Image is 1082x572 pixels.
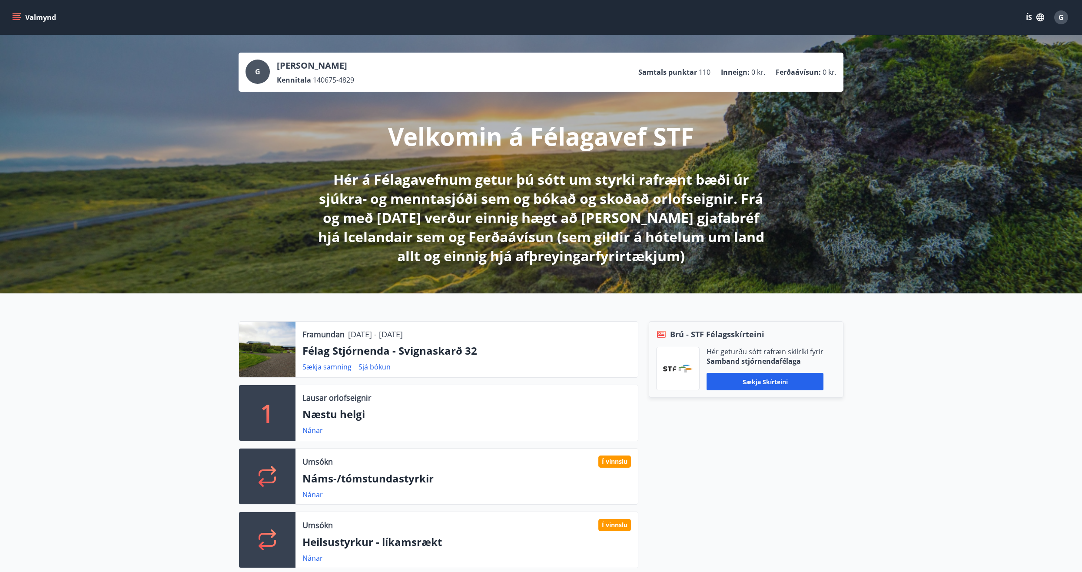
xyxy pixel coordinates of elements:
p: Framundan [302,329,345,340]
p: Félag Stjórnenda - Svignaskarð 32 [302,343,631,358]
img: vjCaq2fThgY3EUYqSgpjEiBg6WP39ov69hlhuPVN.png [663,365,693,372]
span: Brú - STF Félagsskírteini [670,329,764,340]
div: Í vinnslu [598,456,631,468]
p: Umsókn [302,456,333,467]
p: Samtals punktar [638,67,697,77]
a: Sjá bókun [358,362,391,372]
p: Hér á Félagavefnum getur þú sótt um styrki rafrænt bæði úr sjúkra- og menntasjóði sem og bókað og... [312,170,770,266]
button: menu [10,10,60,25]
button: Sækja skírteini [707,373,823,390]
p: Umsókn [302,519,333,531]
span: 140675-4829 [313,75,354,85]
a: Nánar [302,426,323,435]
p: Kennitala [277,75,311,85]
a: Nánar [302,553,323,563]
p: Heilsustyrkur - líkamsrækt [302,535,631,549]
p: Hér geturðu sótt rafræn skilríki fyrir [707,347,823,356]
div: Í vinnslu [598,519,631,531]
button: ÍS [1021,10,1049,25]
a: Sækja samning [302,362,352,372]
span: 0 kr. [823,67,836,77]
p: Næstu helgi [302,407,631,422]
span: 110 [699,67,710,77]
span: 0 kr. [751,67,765,77]
p: Inneign : [721,67,750,77]
span: G [1059,13,1064,22]
p: Náms-/tómstundastyrkir [302,471,631,486]
p: 1 [260,396,274,429]
a: Nánar [302,490,323,499]
p: Velkomin á Félagavef STF [388,120,694,153]
span: G [255,67,260,76]
button: G [1051,7,1072,28]
p: Samband stjórnendafélaga [707,356,823,366]
p: [DATE] - [DATE] [348,329,403,340]
p: Lausar orlofseignir [302,392,371,403]
p: Ferðaávísun : [776,67,821,77]
p: [PERSON_NAME] [277,60,354,72]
